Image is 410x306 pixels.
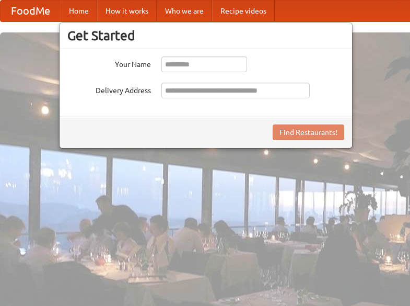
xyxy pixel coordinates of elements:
[1,1,61,21] a: FoodMe
[67,83,151,96] label: Delivery Address
[157,1,212,21] a: Who we are
[97,1,157,21] a: How it works
[61,1,97,21] a: Home
[67,56,151,70] label: Your Name
[273,124,344,140] button: Find Restaurants!
[67,28,344,43] h3: Get Started
[212,1,275,21] a: Recipe videos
